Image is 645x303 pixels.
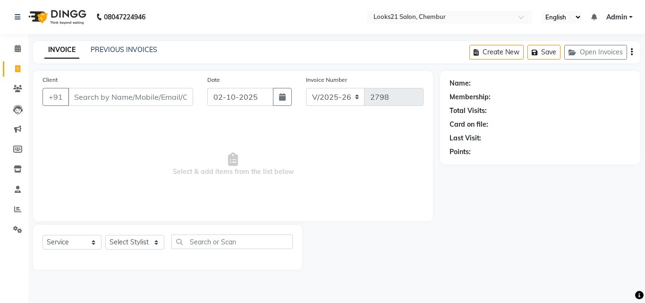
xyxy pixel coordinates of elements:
div: Total Visits: [450,106,487,116]
button: +91 [42,88,69,106]
span: Select & add items from the list below [42,117,424,212]
div: Name: [450,78,471,88]
div: Points: [450,147,471,157]
label: Invoice Number [306,76,347,84]
input: Search or Scan [171,234,293,249]
div: Membership: [450,92,491,102]
label: Date [207,76,220,84]
button: Save [527,45,560,60]
button: Open Invoices [564,45,627,60]
button: Create New [469,45,524,60]
div: Card on file: [450,120,488,130]
div: Last Visit: [450,133,481,143]
input: Search by Name/Mobile/Email/Code [68,88,193,106]
b: 08047224946 [104,4,145,30]
span: Admin [606,12,627,22]
label: Client [42,76,58,84]
img: logo [24,4,89,30]
a: INVOICE [44,42,79,59]
a: PREVIOUS INVOICES [91,45,157,54]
